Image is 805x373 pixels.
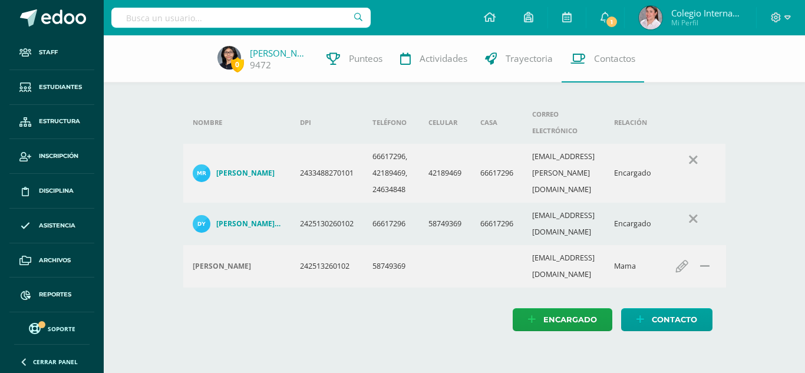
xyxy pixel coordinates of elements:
img: a51eedd7c540396b84afacff07294904.png [193,164,210,182]
span: Inscripción [39,151,78,161]
span: Archivos [39,256,71,265]
span: Estructura [39,117,80,126]
a: [PERSON_NAME] [250,47,309,59]
span: Encargado [543,309,597,331]
a: Contacto [621,308,712,331]
img: 0ee279e904a35b3be85db87f530a7b12.png [217,46,241,70]
span: Contactos [594,52,635,65]
span: Cerrar panel [33,358,78,366]
td: [EMAIL_ADDRESS][DOMAIN_NAME] [523,245,605,288]
span: Asistencia [39,221,75,230]
a: Asistencia [9,209,94,243]
span: Contacto [652,309,697,331]
span: Soporte [48,325,75,333]
th: DPI [291,101,363,144]
h4: [PERSON_NAME] [PERSON_NAME] [216,219,281,229]
span: Mi Perfil [671,18,742,28]
img: 5bfc06c399020dbe0f888ed06c1a3da4.png [639,6,662,29]
span: Staff [39,48,58,57]
td: [EMAIL_ADDRESS][PERSON_NAME][DOMAIN_NAME] [523,144,605,203]
div: Dunia Yanes [193,262,281,271]
td: 58749369 [419,203,471,245]
a: Archivos [9,243,94,278]
span: Actividades [420,52,467,65]
a: Punteos [318,35,391,82]
td: Encargado [605,203,661,245]
td: 66617296 [471,144,523,203]
td: 2425130260102 [291,203,363,245]
td: Mama [605,245,661,288]
span: 1 [605,15,618,28]
th: Teléfono [363,101,419,144]
input: Busca un usuario... [111,8,371,28]
a: Actividades [391,35,476,82]
a: [PERSON_NAME] [PERSON_NAME] [193,215,281,233]
td: 66617296, 42189469, 24634848 [363,144,419,203]
h4: [PERSON_NAME] [193,262,251,271]
span: Reportes [39,290,71,299]
a: [PERSON_NAME] [193,164,281,182]
th: Casa [471,101,523,144]
td: 42189469 [419,144,471,203]
a: Encargado [513,308,612,331]
td: Encargado [605,144,661,203]
th: Relación [605,101,661,144]
td: 66617296 [471,203,523,245]
a: Staff [9,35,94,70]
th: Correo electrónico [523,101,605,144]
a: Disciplina [9,174,94,209]
span: Estudiantes [39,82,82,92]
img: af93a14511f9c833ed9c5828d431ece5.png [193,215,210,233]
span: Trayectoria [506,52,553,65]
span: Disciplina [39,186,74,196]
a: Reportes [9,278,94,312]
a: Estudiantes [9,70,94,105]
td: 242513260102 [291,245,363,288]
a: 9472 [250,59,271,71]
th: Celular [419,101,471,144]
a: Soporte [14,320,90,336]
a: Inscripción [9,139,94,174]
h4: [PERSON_NAME] [216,169,275,178]
span: Punteos [349,52,382,65]
a: Trayectoria [476,35,562,82]
a: Estructura [9,105,94,140]
th: Nombre [183,101,291,144]
td: 58749369 [363,245,419,288]
td: 2433488270101 [291,144,363,203]
td: 66617296 [363,203,419,245]
span: 0 [231,57,244,72]
td: [EMAIL_ADDRESS][DOMAIN_NAME] [523,203,605,245]
a: Contactos [562,35,644,82]
span: Colegio Internacional [671,7,742,19]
